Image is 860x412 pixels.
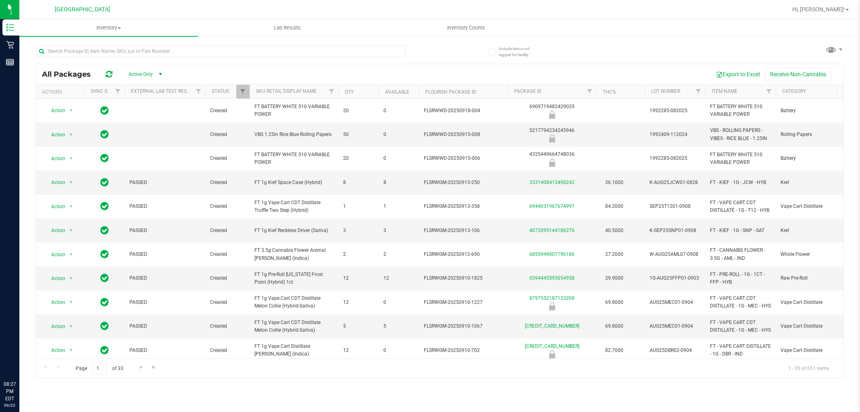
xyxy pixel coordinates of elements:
[100,177,109,188] span: In Sync
[66,129,76,140] span: select
[66,297,76,308] span: select
[44,225,66,236] span: Action
[383,179,414,186] span: 8
[711,67,765,81] button: Export to Excel
[506,159,598,167] div: Newly Received
[210,179,245,186] span: Created
[100,272,109,284] span: In Sync
[92,362,107,374] input: 1
[210,227,245,234] span: Created
[343,155,374,162] span: 20
[583,85,596,98] a: Filter
[198,19,377,36] a: Lab Results
[383,203,414,210] span: 1
[529,203,575,209] a: 6944031967674997
[692,85,705,98] a: Filter
[506,111,598,119] div: Newly Received
[210,322,245,330] span: Created
[383,227,414,234] span: 3
[8,347,32,372] iframe: Resource center
[19,19,198,36] a: Inventory
[424,322,503,330] span: FLSRWGM-20250910-1067
[44,249,66,260] span: Action
[24,346,33,356] iframe: Resource center unread badge
[710,127,771,142] span: VBS - ROLLING PAPERS - VIBES - RICE BLUE - 1.25IN
[55,6,110,13] span: [GEOGRAPHIC_DATA]
[100,320,109,332] span: In Sync
[210,203,245,210] span: Created
[44,297,66,308] span: Action
[254,295,333,310] span: FT 1g Vape Cart CDT Distillate Melon Collie (Hybrid-Sativa)
[781,155,841,162] span: Battery
[781,347,841,354] span: Vape Cart Distillate
[710,319,771,334] span: FT - VAPE CART CDT DISTILLATE - 1G - MEC - HYS
[651,88,680,94] a: Lot Number
[529,251,575,257] a: 6855949007796186
[710,151,771,166] span: FT BATTERY WHITE 510 VARIABLE POWER
[254,151,333,166] span: FT BATTERY WHITE 510 VARIABLE POWER
[19,24,198,31] span: Inventory
[424,274,503,282] span: FLSRWGM-20250910-1825
[100,105,109,116] span: In Sync
[44,153,66,164] span: Action
[129,274,200,282] span: PASSED
[650,347,700,354] span: AUG25DBR02-0904
[529,275,575,281] a: 0394445593054958
[66,345,76,356] span: select
[254,319,333,334] span: FT 1g Vape Cart CDT Distillate Melon Collie (Hybrid-Sativa)
[506,151,598,166] div: 4325449664748036
[100,249,109,260] span: In Sync
[385,89,409,95] a: Available
[781,203,841,210] span: Vape Cart Distillate
[343,322,374,330] span: 5
[601,249,627,260] span: 27.2000
[212,88,229,94] a: Status
[256,88,317,94] a: Sku Retail Display Name
[781,107,841,115] span: Battery
[66,273,76,284] span: select
[343,107,374,115] span: 20
[424,227,503,234] span: FLSRWGM-20250913-106
[210,299,245,306] span: Created
[781,274,841,282] span: Raw Pre-Roll
[506,103,598,119] div: 6909719482429035
[343,274,374,282] span: 12
[254,343,333,358] span: FT 1g Vape Cart Distillate [PERSON_NAME] (Indica)
[343,203,374,210] span: 1
[148,362,160,373] a: Go to the last page
[506,127,598,142] div: 5217794234245946
[44,201,66,212] span: Action
[131,88,194,94] a: External Lab Test Result
[710,271,771,286] span: FT - PRE-ROLL - 1G - 1CT - FFP - HYB
[424,299,503,306] span: FLSRWGM-20250910-1227
[529,228,575,233] a: 4072095144186276
[66,177,76,188] span: select
[499,46,539,58] span: Include items not tagged for facility
[91,88,122,94] a: Sync Status
[792,6,845,13] span: Hi, [PERSON_NAME]!
[6,58,14,66] inline-svg: Reports
[601,225,627,236] span: 40.5000
[712,88,737,94] a: Item Name
[436,24,496,31] span: Inventory Counts
[424,179,503,186] span: FLSRWGM-20250913-250
[254,179,333,186] span: FT 1g Kief Space Case (Hybrid)
[650,322,700,330] span: AUG25MEC01-0904
[650,274,700,282] span: 1G-AUG25FFP01-0903
[833,85,846,98] a: Filter
[42,89,81,95] div: Actions
[129,203,200,210] span: PASSED
[424,131,503,138] span: FLSRWWD-20250915-008
[4,402,16,408] p: 09/22
[781,251,841,258] span: Whole Flower
[35,45,406,57] input: Search Package ID, Item Name, SKU, Lot or Part Number...
[383,274,414,282] span: 12
[424,107,503,115] span: FLSRWWD-20250918-004
[44,345,66,356] span: Action
[263,24,312,31] span: Lab Results
[781,299,841,306] span: Vape Cart Distillate
[710,295,771,310] span: FT - VAPE CART CDT DISTILLATE - 1G - MEC - HYS
[343,347,374,354] span: 12
[762,85,776,98] a: Filter
[4,381,16,402] p: 08:27 PM EDT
